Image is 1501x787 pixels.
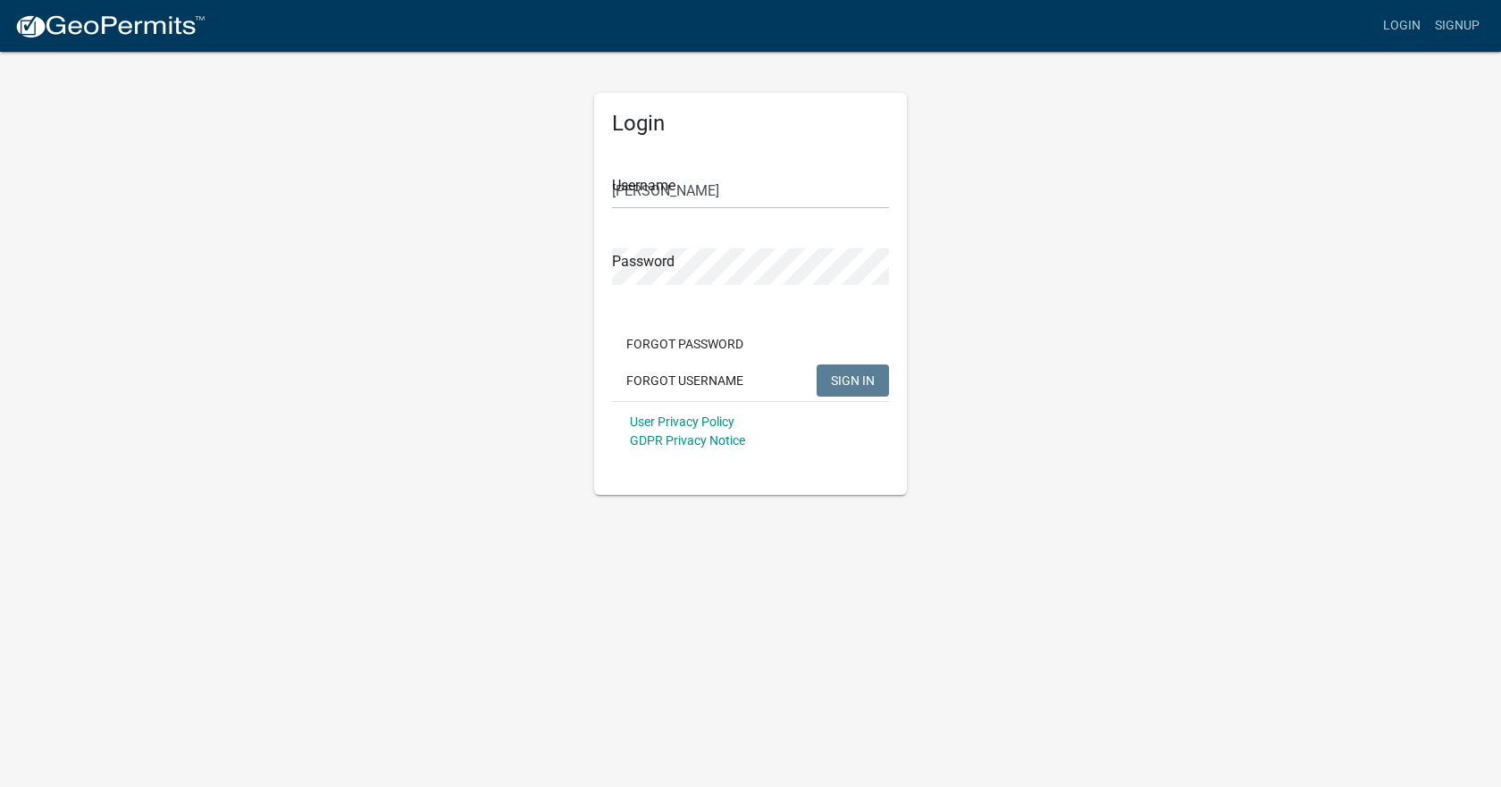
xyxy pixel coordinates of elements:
span: SIGN IN [831,373,875,387]
a: User Privacy Policy [630,414,734,429]
h5: Login [612,111,889,137]
button: SIGN IN [817,364,889,397]
button: Forgot Password [612,328,758,360]
a: Signup [1428,9,1487,43]
a: Login [1376,9,1428,43]
a: GDPR Privacy Notice [630,433,745,448]
button: Forgot Username [612,364,758,397]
